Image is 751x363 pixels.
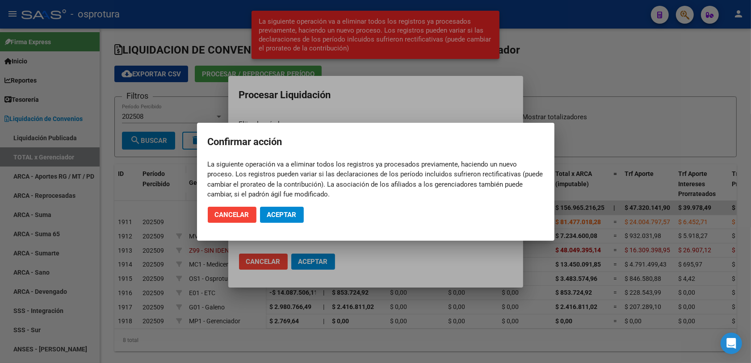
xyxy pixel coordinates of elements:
button: Cancelar [208,207,256,223]
button: Aceptar [260,207,304,223]
h2: Confirmar acción [208,134,544,150]
mat-dialog-content: La siguiente operación va a eliminar todos los registros ya procesados previamente, haciendo un n... [197,159,554,200]
span: Cancelar [215,211,249,219]
div: Open Intercom Messenger [721,333,742,354]
span: Aceptar [267,211,297,219]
